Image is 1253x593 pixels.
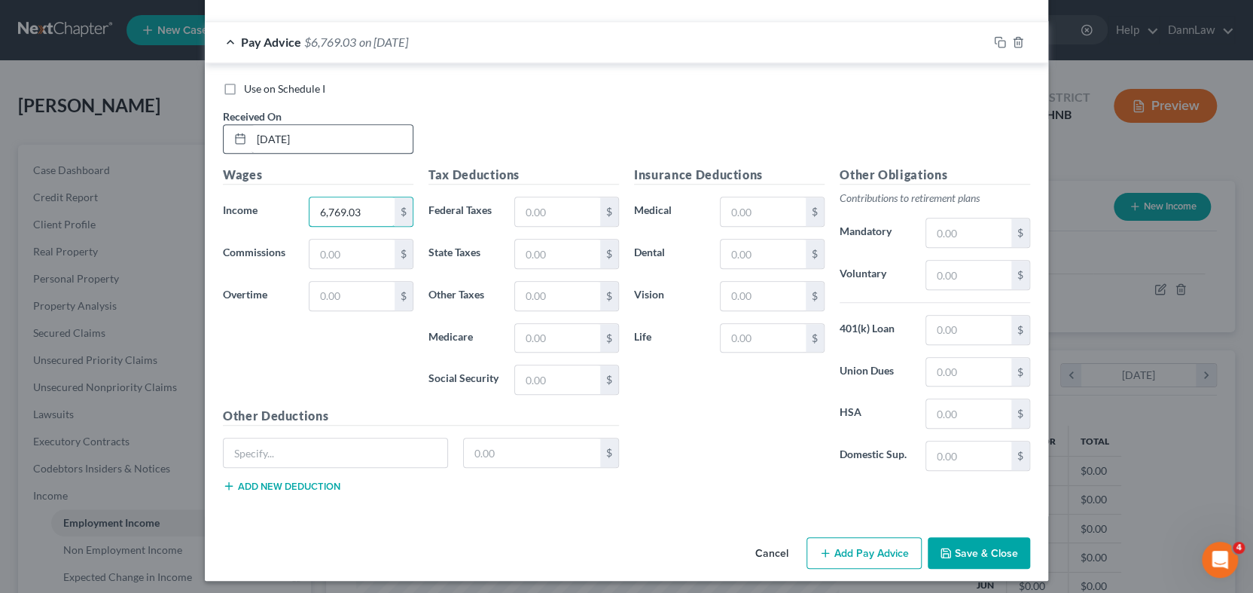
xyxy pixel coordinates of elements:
[421,197,507,227] label: Federal Taxes
[395,282,413,310] div: $
[1202,542,1238,578] iframe: Intercom live chat
[721,324,806,353] input: 0.00
[832,218,918,248] label: Mandatory
[421,239,507,269] label: State Taxes
[421,365,507,395] label: Social Security
[252,125,413,154] input: MM/DD/YYYY
[428,166,619,185] h5: Tax Deductions
[421,323,507,353] label: Medicare
[1011,316,1029,344] div: $
[721,197,806,226] input: 0.00
[244,82,325,95] span: Use on Schedule I
[1233,542,1245,554] span: 4
[515,324,600,353] input: 0.00
[395,197,413,226] div: $
[840,191,1030,206] p: Contributions to retirement plans
[224,439,447,467] input: Specify...
[600,324,618,353] div: $
[515,365,600,394] input: 0.00
[832,357,918,387] label: Union Dues
[926,399,1011,428] input: 0.00
[223,203,258,216] span: Income
[1011,358,1029,387] div: $
[421,281,507,311] label: Other Taxes
[832,260,918,290] label: Voluntary
[806,282,824,310] div: $
[832,315,918,345] label: 401(k) Loan
[634,166,825,185] h5: Insurance Deductions
[721,240,806,268] input: 0.00
[600,197,618,226] div: $
[464,439,601,467] input: 0.00
[806,537,922,569] button: Add Pay Advice
[600,240,618,268] div: $
[928,537,1030,569] button: Save & Close
[223,480,340,492] button: Add new deduction
[241,35,301,49] span: Pay Advice
[395,240,413,268] div: $
[309,197,395,226] input: 0.00
[600,439,618,467] div: $
[1011,219,1029,247] div: $
[926,316,1011,344] input: 0.00
[626,239,712,269] label: Dental
[721,282,806,310] input: 0.00
[515,240,600,268] input: 0.00
[840,166,1030,185] h5: Other Obligations
[806,197,824,226] div: $
[223,110,282,123] span: Received On
[515,282,600,310] input: 0.00
[1011,261,1029,289] div: $
[806,324,824,353] div: $
[626,197,712,227] label: Medical
[304,35,356,49] span: $6,769.03
[309,240,395,268] input: 0.00
[359,35,408,49] span: on [DATE]
[600,282,618,310] div: $
[926,261,1011,289] input: 0.00
[626,281,712,311] label: Vision
[223,166,413,185] h5: Wages
[600,365,618,394] div: $
[926,358,1011,387] input: 0.00
[626,323,712,353] label: Life
[926,442,1011,470] input: 0.00
[223,407,619,426] h5: Other Deductions
[1011,442,1029,470] div: $
[1011,399,1029,428] div: $
[309,282,395,310] input: 0.00
[215,239,301,269] label: Commissions
[743,539,800,569] button: Cancel
[515,197,600,226] input: 0.00
[832,441,918,471] label: Domestic Sup.
[215,281,301,311] label: Overtime
[832,399,918,429] label: HSA
[806,240,824,268] div: $
[926,219,1011,247] input: 0.00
